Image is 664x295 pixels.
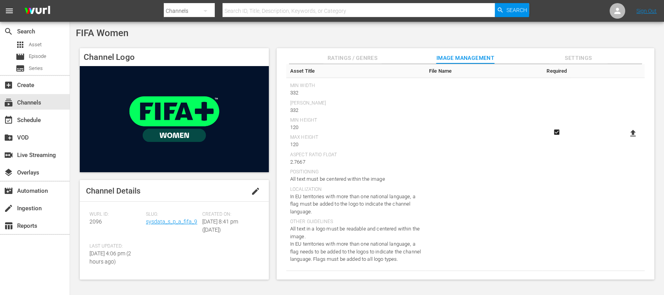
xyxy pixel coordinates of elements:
[4,27,13,36] span: Search
[4,221,13,230] span: Reports
[290,175,421,183] div: All text must be centered within the image
[425,64,542,78] th: File Name
[80,48,269,66] h4: Channel Logo
[495,3,529,17] button: Search
[290,124,421,131] div: 120
[552,129,561,136] svg: Required
[290,152,421,158] div: Aspect Ratio Float
[506,3,527,17] span: Search
[251,187,260,196] span: edit
[290,219,421,225] div: Other Guidelines
[290,141,421,148] div: 120
[4,150,13,160] span: Live Streaming
[16,52,25,61] span: Episode
[286,64,425,78] th: Asset Title
[202,218,238,233] span: [DATE] 8:41 pm ([DATE])
[290,169,421,175] div: Positioning
[246,182,265,201] button: edit
[290,193,421,216] div: In EU territories with more than one national language, a flag must be added to the logo to indic...
[290,100,421,106] div: [PERSON_NAME]
[4,98,13,107] span: Channels
[290,83,421,89] div: Min Width
[4,168,13,177] span: Overlays
[323,53,382,63] span: Ratings / Genres
[5,6,14,16] span: menu
[290,117,421,124] div: Min Height
[19,2,56,20] img: ans4CAIJ8jUAAAAAAAAAAAAAAAAAAAAAAAAgQb4GAAAAAAAAAAAAAAAAAAAAAAAAJMjXAAAAAAAAAAAAAAAAAAAAAAAAgAT5G...
[29,41,42,49] span: Asset
[290,89,421,97] div: 332
[146,218,197,225] a: sysdata_s_p_a_fifa_9
[542,64,571,78] th: Required
[16,40,25,49] span: Asset
[290,134,421,141] div: Max Height
[290,225,421,240] div: All text in a logo must be readable and centered within the image.
[4,204,13,213] span: Ingestion
[202,211,255,218] span: Created On:
[290,158,421,166] div: 2.7667
[29,52,46,60] span: Episode
[290,240,421,263] div: In EU territories with more than one national language, a flag needs to be added to the logos to ...
[29,65,43,72] span: Series
[549,53,608,63] span: Settings
[4,133,13,142] span: VOD
[436,53,494,63] span: Image Management
[80,66,269,172] img: FIFA Women
[4,115,13,125] span: Schedule
[290,187,421,193] div: Localization
[89,250,131,265] span: [DATE] 4:06 pm (2 hours ago)
[89,218,102,225] span: 2096
[89,211,142,218] span: Wurl ID:
[86,186,140,196] span: Channel Details
[290,106,421,114] div: 332
[76,28,128,38] span: FIFA Women
[16,64,25,73] span: Series
[146,211,198,218] span: Slug:
[636,8,657,14] a: Sign Out
[4,80,13,90] span: Create
[89,243,142,250] span: Last Updated:
[4,186,13,196] span: Automation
